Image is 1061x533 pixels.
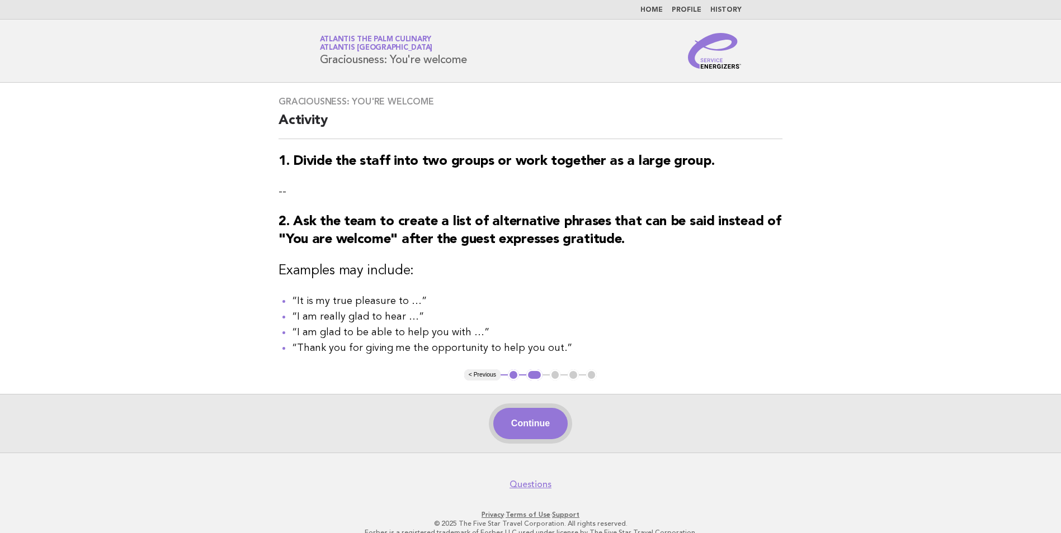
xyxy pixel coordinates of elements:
li: “I am glad to be able to help you with …” [292,325,782,340]
p: · · [188,510,873,519]
p: -- [279,184,782,199]
a: Home [640,7,663,13]
a: Questions [510,479,551,490]
h3: Examples may include: [279,262,782,280]
button: 2 [526,369,543,380]
a: Profile [672,7,701,13]
a: Privacy [482,511,504,518]
img: Service Energizers [688,33,742,69]
button: Continue [493,408,568,439]
p: © 2025 The Five Star Travel Corporation. All rights reserved. [188,519,873,528]
button: 1 [508,369,519,380]
strong: 1. Divide the staff into two groups or work together as a large group. [279,155,714,168]
a: Terms of Use [506,511,550,518]
a: Support [552,511,579,518]
span: Atlantis [GEOGRAPHIC_DATA] [320,45,433,52]
button: < Previous [464,369,501,380]
h1: Graciousness: You're welcome [320,36,467,65]
li: “Thank you for giving me the opportunity to help you out.” [292,340,782,356]
a: Atlantis The Palm CulinaryAtlantis [GEOGRAPHIC_DATA] [320,36,433,51]
a: History [710,7,742,13]
li: “It is my true pleasure to …” [292,293,782,309]
strong: 2. Ask the team to create a list of alternative phrases that can be said instead of "You are welc... [279,215,781,246]
h2: Activity [279,112,782,139]
h3: Graciousness: You're welcome [279,96,782,107]
li: “I am really glad to hear …” [292,309,782,325]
